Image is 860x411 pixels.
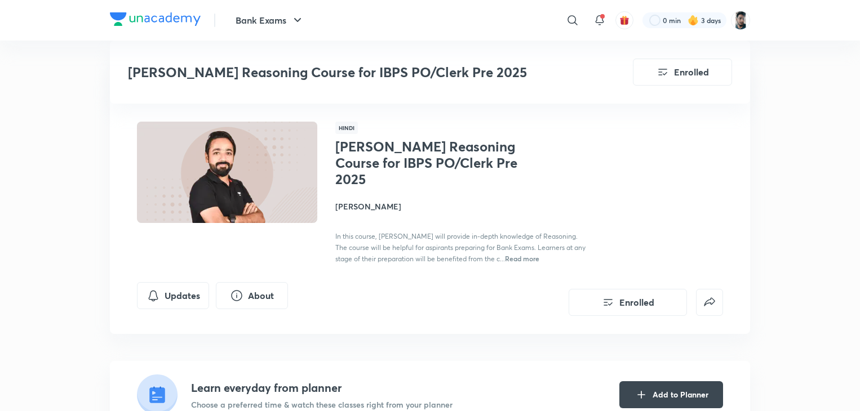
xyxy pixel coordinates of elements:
[696,289,723,316] button: false
[335,122,358,134] span: Hindi
[135,120,319,224] img: Thumbnail
[229,9,311,32] button: Bank Exams
[128,64,569,81] h3: [PERSON_NAME] Reasoning Course for IBPS PO/Clerk Pre 2025
[731,11,750,30] img: Snehasish Das
[619,15,630,25] img: avatar
[335,232,586,263] span: In this course, [PERSON_NAME] will provide in-depth knowledge of Reasoning. The course will be he...
[688,15,699,26] img: streak
[619,381,723,408] button: Add to Planner
[216,282,288,309] button: About
[191,399,453,410] p: Choose a preferred time & watch these classes right from your planner
[615,11,633,29] button: avatar
[137,282,209,309] button: Updates
[335,200,588,212] h4: [PERSON_NAME]
[633,59,732,86] button: Enrolled
[110,12,201,29] a: Company Logo
[191,379,453,396] h4: Learn everyday from planner
[505,254,539,263] span: Read more
[335,139,520,187] h1: [PERSON_NAME] Reasoning Course for IBPS PO/Clerk Pre 2025
[110,12,201,26] img: Company Logo
[569,289,687,316] button: Enrolled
